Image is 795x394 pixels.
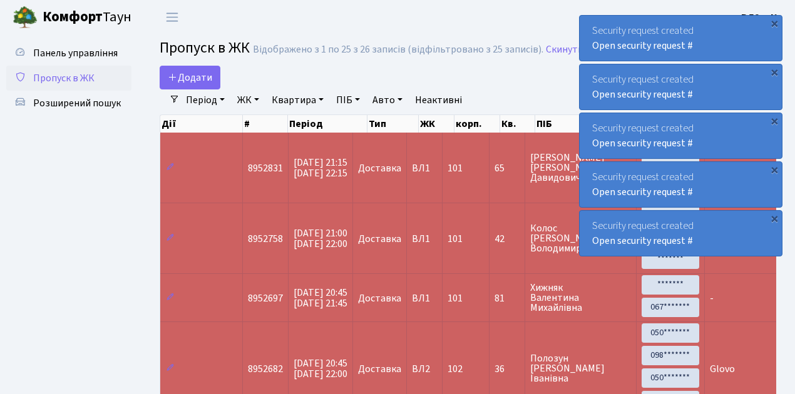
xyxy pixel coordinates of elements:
[331,89,365,111] a: ПІБ
[6,66,131,91] a: Пропуск в ЖК
[358,234,401,244] span: Доставка
[294,286,347,310] span: [DATE] 20:45 [DATE] 21:45
[358,364,401,374] span: Доставка
[248,161,283,175] span: 8952831
[768,17,781,29] div: ×
[448,161,463,175] span: 101
[530,283,631,313] span: Хижняк Валентина Михайлівна
[33,71,95,85] span: Пропуск в ЖК
[232,89,264,111] a: ЖК
[580,113,782,158] div: Security request created
[248,362,283,376] span: 8952682
[592,39,693,53] a: Open security request #
[592,185,693,199] a: Open security request #
[160,37,250,59] span: Пропуск в ЖК
[768,114,781,127] div: ×
[358,163,401,173] span: Доставка
[592,234,693,248] a: Open security request #
[768,66,781,78] div: ×
[33,96,121,110] span: Розширений пошук
[243,115,288,133] th: #
[412,293,437,303] span: ВЛ1
[168,71,212,84] span: Додати
[580,162,782,207] div: Security request created
[248,232,283,246] span: 8952758
[741,10,780,25] a: ВЛ2 -. К.
[500,115,535,133] th: Кв.
[13,5,38,30] img: logo.png
[294,356,347,381] span: [DATE] 20:45 [DATE] 22:00
[454,115,500,133] th: корп.
[448,232,463,246] span: 101
[495,234,520,244] span: 42
[412,364,437,374] span: ВЛ2
[412,163,437,173] span: ВЛ1
[530,223,631,253] span: Колос [PERSON_NAME] Володимирович
[546,44,583,56] a: Скинути
[710,362,735,376] span: Glovo
[768,163,781,176] div: ×
[448,291,463,305] span: 101
[294,226,347,251] span: [DATE] 21:00 [DATE] 22:00
[495,293,520,303] span: 81
[530,353,631,383] span: Полозун [PERSON_NAME] Іванівна
[294,156,347,180] span: [DATE] 21:15 [DATE] 22:15
[448,362,463,376] span: 102
[6,91,131,116] a: Розширений пошук
[710,291,714,305] span: -
[410,89,467,111] a: Неактивні
[592,88,693,101] a: Open security request #
[160,66,220,89] a: Додати
[267,89,329,111] a: Квартира
[156,7,188,28] button: Переключити навігацію
[741,11,780,24] b: ВЛ2 -. К.
[367,115,419,133] th: Тип
[530,153,631,183] span: [PERSON_NAME] [PERSON_NAME] Давидович
[288,115,367,133] th: Період
[768,212,781,225] div: ×
[253,44,543,56] div: Відображено з 1 по 25 з 26 записів (відфільтровано з 25 записів).
[6,41,131,66] a: Панель управління
[358,293,401,303] span: Доставка
[248,291,283,305] span: 8952697
[412,234,437,244] span: ВЛ1
[367,89,408,111] a: Авто
[535,115,623,133] th: ПІБ
[495,364,520,374] span: 36
[580,211,782,256] div: Security request created
[580,16,782,61] div: Security request created
[181,89,230,111] a: Період
[495,163,520,173] span: 65
[419,115,454,133] th: ЖК
[33,46,118,60] span: Панель управління
[43,7,131,28] span: Таун
[160,115,243,133] th: Дії
[43,7,103,27] b: Комфорт
[580,64,782,109] div: Security request created
[592,136,693,150] a: Open security request #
